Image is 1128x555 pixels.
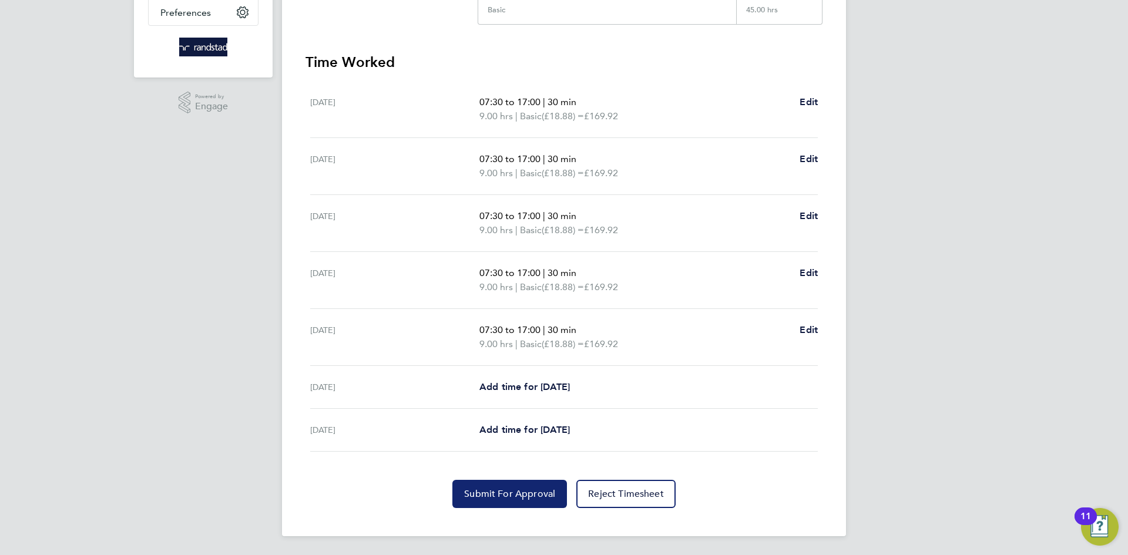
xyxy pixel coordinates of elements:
span: 07:30 to 17:00 [479,324,540,335]
h3: Time Worked [305,53,822,72]
span: | [543,153,545,164]
span: | [543,210,545,221]
div: 45.00 hrs [736,5,822,24]
span: 9.00 hrs [479,110,513,122]
span: (£18.88) = [542,110,584,122]
span: £169.92 [584,338,618,349]
span: Edit [800,267,818,278]
button: Open Resource Center, 11 new notifications [1081,508,1119,546]
div: [DATE] [310,423,479,437]
span: | [515,281,518,292]
div: [DATE] [310,209,479,237]
span: Basic [520,223,542,237]
span: 07:30 to 17:00 [479,96,540,107]
span: 30 min [548,153,576,164]
span: Add time for [DATE] [479,424,570,435]
span: 30 min [548,96,576,107]
span: | [543,96,545,107]
a: Powered byEngage [179,92,229,114]
span: (£18.88) = [542,224,584,236]
span: 9.00 hrs [479,224,513,236]
span: Basic [520,280,542,294]
button: Submit For Approval [452,480,567,508]
span: 07:30 to 17:00 [479,210,540,221]
span: Engage [195,102,228,112]
span: 30 min [548,210,576,221]
a: Go to home page [148,38,258,56]
span: Reject Timesheet [588,488,664,500]
span: Edit [800,324,818,335]
span: | [515,110,518,122]
span: | [543,267,545,278]
span: Powered by [195,92,228,102]
span: | [515,338,518,349]
a: Edit [800,95,818,109]
div: [DATE] [310,323,479,351]
div: [DATE] [310,152,479,180]
span: 07:30 to 17:00 [479,153,540,164]
img: randstad-logo-retina.png [179,38,228,56]
a: Edit [800,323,818,337]
span: 30 min [548,267,576,278]
a: Add time for [DATE] [479,423,570,437]
span: Submit For Approval [464,488,555,500]
span: (£18.88) = [542,167,584,179]
a: Edit [800,266,818,280]
span: (£18.88) = [542,281,584,292]
span: Basic [520,109,542,123]
a: Edit [800,209,818,223]
div: [DATE] [310,266,479,294]
div: 11 [1080,516,1091,532]
span: 9.00 hrs [479,338,513,349]
span: 07:30 to 17:00 [479,267,540,278]
span: Preferences [160,7,211,18]
span: Basic [520,337,542,351]
span: Edit [800,210,818,221]
a: Edit [800,152,818,166]
span: | [515,167,518,179]
div: [DATE] [310,380,479,394]
span: 9.00 hrs [479,167,513,179]
a: Add time for [DATE] [479,380,570,394]
span: £169.92 [584,281,618,292]
span: £169.92 [584,110,618,122]
span: (£18.88) = [542,338,584,349]
span: 30 min [548,324,576,335]
div: [DATE] [310,95,479,123]
span: | [515,224,518,236]
span: Edit [800,153,818,164]
div: Basic [488,5,505,15]
span: Add time for [DATE] [479,381,570,392]
span: £169.92 [584,167,618,179]
button: Reject Timesheet [576,480,676,508]
span: 9.00 hrs [479,281,513,292]
span: £169.92 [584,224,618,236]
span: | [543,324,545,335]
span: Edit [800,96,818,107]
span: Basic [520,166,542,180]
